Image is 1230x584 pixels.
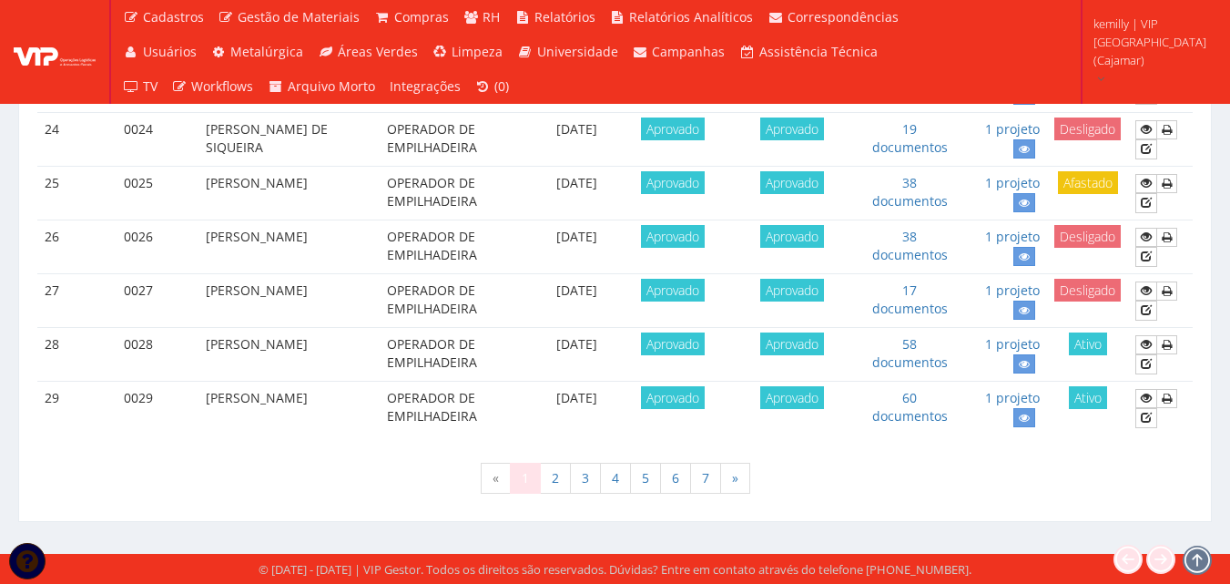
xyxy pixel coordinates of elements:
[625,35,733,69] a: Campanhas
[788,8,899,26] span: Correspondências
[380,382,532,435] td: OPERADOR DE EMPILHADEIRA
[198,112,380,166] td: [PERSON_NAME] DE SIQUEIRA
[481,463,511,494] span: «
[872,335,948,371] a: 58 documentos
[985,282,1040,299] a: 1 projeto
[532,220,621,274] td: [DATE]
[532,274,621,328] td: [DATE]
[1069,333,1107,355] span: Ativo
[759,43,878,60] span: Assistência Técnica
[117,167,198,220] td: 0025
[117,220,198,274] td: 0026
[494,77,509,95] span: (0)
[652,43,725,60] span: Campanhas
[260,69,382,104] a: Arquivo Morto
[380,167,532,220] td: OPERADOR DE EMPILHADEIRA
[380,328,532,382] td: OPERADOR DE EMPILHADEIRA
[483,8,500,26] span: RH
[37,112,117,166] td: 24
[198,167,380,220] td: [PERSON_NAME]
[532,328,621,382] td: [DATE]
[452,43,503,60] span: Limpeza
[380,112,532,166] td: OPERADOR DE EMPILHADEIRA
[760,225,824,248] span: Aprovado
[660,463,691,494] a: 6
[720,463,750,494] a: Próxima »
[390,77,461,95] span: Integrações
[600,463,631,494] a: 4
[1058,171,1118,194] span: Afastado
[760,333,824,355] span: Aprovado
[641,118,705,140] span: Aprovado
[641,225,705,248] span: Aprovado
[394,8,449,26] span: Compras
[198,382,380,435] td: [PERSON_NAME]
[198,274,380,328] td: [PERSON_NAME]
[37,382,117,435] td: 29
[380,220,532,274] td: OPERADOR DE EMPILHADEIRA
[143,77,158,95] span: TV
[534,8,595,26] span: Relatórios
[629,8,753,26] span: Relatórios Analíticos
[380,274,532,328] td: OPERADOR DE EMPILHADEIRA
[872,120,948,156] a: 19 documentos
[532,382,621,435] td: [DATE]
[468,69,517,104] a: (0)
[117,382,198,435] td: 0029
[641,279,705,302] span: Aprovado
[116,69,165,104] a: TV
[288,77,375,95] span: Arquivo Morto
[14,38,96,66] img: logo
[570,463,601,494] a: 3
[985,120,1040,138] a: 1 projeto
[338,43,418,60] span: Áreas Verdes
[641,386,705,409] span: Aprovado
[1069,386,1107,409] span: Ativo
[382,69,468,104] a: Integrações
[760,118,824,140] span: Aprovado
[985,174,1040,191] a: 1 projeto
[532,167,621,220] td: [DATE]
[165,69,261,104] a: Workflows
[641,333,705,355] span: Aprovado
[630,463,661,494] a: 5
[537,43,618,60] span: Universidade
[985,335,1040,353] a: 1 projeto
[37,167,117,220] td: 25
[198,220,380,274] td: [PERSON_NAME]
[238,8,360,26] span: Gestão de Materiais
[760,279,824,302] span: Aprovado
[116,35,204,69] a: Usuários
[1054,225,1121,248] span: Desligado
[540,463,571,494] a: 2
[37,274,117,328] td: 27
[532,112,621,166] td: [DATE]
[117,274,198,328] td: 0027
[143,8,204,26] span: Cadastros
[117,328,198,382] td: 0028
[230,43,303,60] span: Metalúrgica
[198,328,380,382] td: [PERSON_NAME]
[690,463,721,494] a: 7
[143,43,197,60] span: Usuários
[510,35,625,69] a: Universidade
[204,35,311,69] a: Metalúrgica
[872,174,948,210] a: 38 documentos
[425,35,511,69] a: Limpeza
[985,228,1040,245] a: 1 projeto
[1054,279,1121,302] span: Desligado
[872,389,948,425] a: 60 documentos
[641,171,705,194] span: Aprovado
[191,77,253,95] span: Workflows
[985,389,1040,406] a: 1 projeto
[117,112,198,166] td: 0024
[259,561,971,579] div: © [DATE] - [DATE] | VIP Gestor. Todos os direitos são reservados. Dúvidas? Entre em contato atrav...
[872,228,948,263] a: 38 documentos
[37,328,117,382] td: 28
[1054,118,1121,140] span: Desligado
[310,35,425,69] a: Áreas Verdes
[1093,15,1206,69] span: kemilly | VIP [GEOGRAPHIC_DATA] (Cajamar)
[872,282,948,317] a: 17 documentos
[760,386,824,409] span: Aprovado
[760,171,824,194] span: Aprovado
